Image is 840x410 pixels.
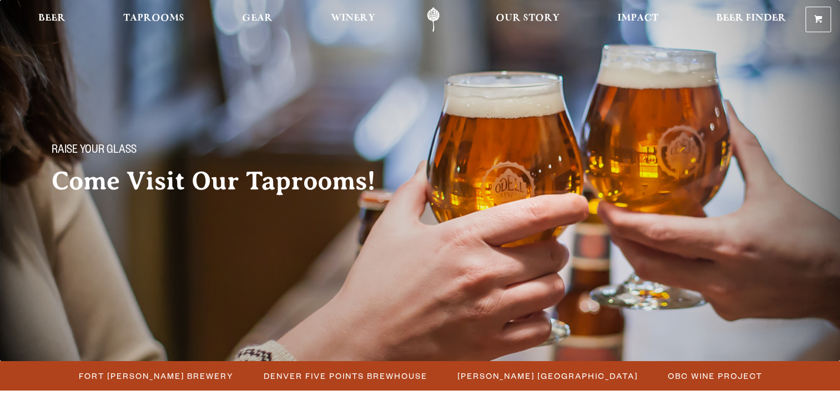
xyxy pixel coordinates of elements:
a: Impact [610,7,666,32]
a: Denver Five Points Brewhouse [257,368,433,384]
span: Fort [PERSON_NAME] Brewery [79,368,234,384]
span: [PERSON_NAME] [GEOGRAPHIC_DATA] [457,368,638,384]
span: Our Story [496,14,560,23]
a: OBC Wine Project [661,368,768,384]
span: Beer Finder [716,14,786,23]
span: Gear [242,14,273,23]
a: Winery [324,7,383,32]
a: Our Story [489,7,567,32]
span: Denver Five Points Brewhouse [264,368,427,384]
a: Fort [PERSON_NAME] Brewery [72,368,239,384]
a: [PERSON_NAME] [GEOGRAPHIC_DATA] [451,368,643,384]
h2: Come Visit Our Taprooms! [52,167,398,195]
span: Taprooms [123,14,184,23]
span: Winery [331,14,375,23]
a: Taprooms [116,7,192,32]
a: Odell Home [413,7,454,32]
span: OBC Wine Project [668,368,762,384]
a: Beer Finder [709,7,793,32]
a: Gear [235,7,280,32]
span: Beer [38,14,66,23]
span: Impact [617,14,658,23]
a: Beer [31,7,73,32]
span: Raise your glass [52,144,137,158]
